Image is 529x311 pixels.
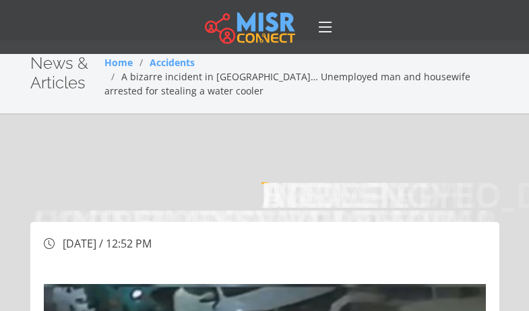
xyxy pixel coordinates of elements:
[104,70,470,97] span: A bizarre incident in [GEOGRAPHIC_DATA]… Unemployed man and housewife arrested for stealing a wat...
[150,56,195,69] a: Accidents
[63,236,152,251] span: [DATE] / 12:52 PM
[205,10,295,44] img: main.misr_connect
[104,56,133,69] a: Home
[30,53,88,92] span: News & Articles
